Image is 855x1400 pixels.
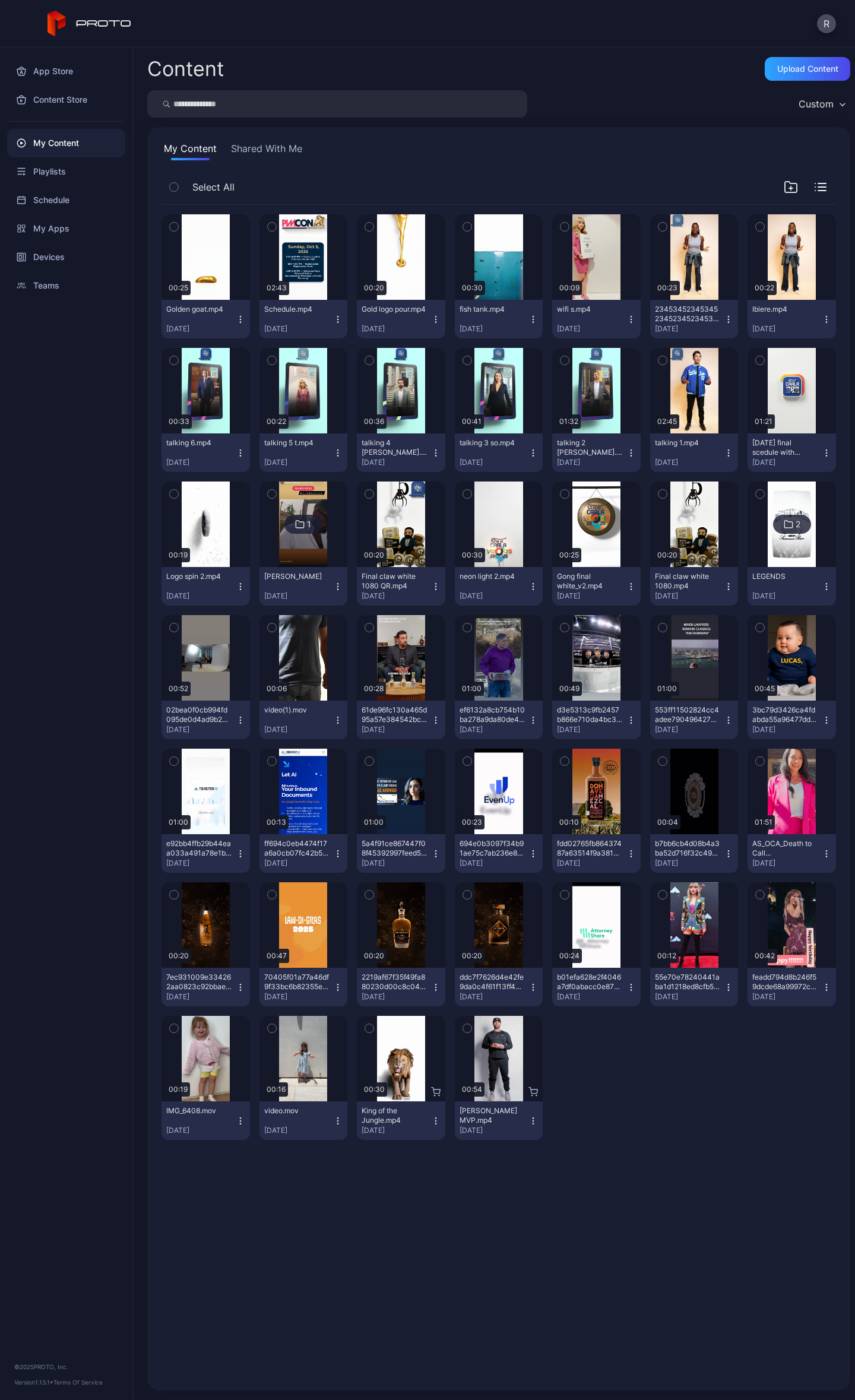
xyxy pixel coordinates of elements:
div: fdd02765fb86437487a63514f9a381eb.mov [557,839,622,858]
div: Schedule.mp4 [264,305,330,314]
div: Gold logo pour.mp4 [362,305,427,314]
div: Logo spin 2.mp4 [166,572,232,581]
button: Upload Content [765,57,850,81]
span: Select All [192,180,235,194]
div: [DATE] [166,992,236,1002]
button: 3bc79d3426ca4fdabda55a96477dd634.mov[DATE] [748,701,836,739]
button: video(1).mov[DATE] [259,701,348,739]
div: [DATE] [362,324,431,334]
a: Terms Of Service [53,1379,103,1386]
div: b01efa628e2f4046a7df0abacc0e8761.mov [557,973,622,992]
a: Content Store [7,85,125,114]
div: [DATE] [655,992,724,1002]
div: 02bea0f0cb994fd095de0d4ad9b2ae16.mov [166,705,232,724]
a: My Apps [7,214,125,243]
button: 02bea0f0cb994fd095de0d4ad9b2ae16.mov[DATE] [161,701,250,739]
a: Teams [7,271,125,300]
div: King of the Jungle.mp4 [362,1106,427,1125]
div: [DATE] [557,458,626,467]
button: b7bb6cb4d08b4a3ba52d716f32c495db.mov[DATE] [650,834,739,873]
button: Ibiere.mp4[DATE] [748,300,836,338]
div: AS_OCA_Death to Call Center_9x16_v5.mp4 [752,839,818,858]
div: [DATE] [264,458,334,467]
button: IMG_6408.mov[DATE] [161,1101,250,1140]
div: Gong final white_v2.mp4 [557,572,622,591]
a: Playlists [7,157,125,186]
div: [DATE] [166,1126,236,1135]
div: [DATE] [752,591,822,601]
button: 23453452345345234523452345345345234523453453452345344_Sub_17.mp4[DATE] [650,300,739,338]
div: 5a4f91ce867447f08f45392997feed5e.mov [362,839,427,858]
button: b01efa628e2f4046a7df0abacc0e8761.mov[DATE] [552,968,641,1006]
button: talking 3 so.mp4[DATE] [455,433,543,472]
div: [DATE] [655,725,724,734]
button: 7ec931009e334262aa0823c92bbae120.mov[DATE] [161,968,250,1006]
div: [DATE] [557,992,626,1002]
div: Final claw white 1080.mp4 [655,572,720,591]
div: [DATE] [752,725,822,734]
div: wifi s.mp4 [557,305,622,314]
div: Custom [799,98,834,110]
div: [DATE] [460,458,529,467]
div: Albert Pujols MVP.mp4 [460,1106,525,1125]
button: AS_OCA_Death to Call Center_9x16_v5.mp4[DATE] [748,834,836,873]
div: feadd794d8b246f59dcde68a99972cb9.mov [752,973,818,992]
button: talking 5 t.mp4[DATE] [259,433,348,472]
button: Final claw white 1080.mp4[DATE] [650,567,739,606]
div: 2219af67f35f49fa880230d00c8c043b.mov [362,973,427,992]
div: [DATE] [166,324,236,334]
button: [DATE] final scedule with [PERSON_NAME].mp4[DATE] [748,433,836,472]
button: LEGENDS[DATE] [748,567,836,606]
div: [DATE] [362,992,431,1002]
div: Ibiere.mp4 [752,305,818,314]
div: [DATE] [752,458,822,467]
div: [DATE] [460,324,529,334]
div: Content [147,59,224,79]
div: [DATE] [264,591,334,601]
button: [PERSON_NAME][DATE] [259,567,348,606]
div: Upload Content [777,64,838,74]
div: ddc7f7626d4e42fe9da0c4f61f13ff45.mov [460,973,525,992]
div: [DATE] [166,458,236,467]
button: neon light 2.mp4[DATE] [455,567,543,606]
div: [DATE] [362,591,431,601]
button: wifi s.mp4[DATE] [552,300,641,338]
div: 70405f01a77a46df9f33bc6b82355ef6.mov [264,973,330,992]
button: ef6132a8cb754b10ba278a9da80de460.mov[DATE] [455,701,543,739]
div: [DATE] [362,725,431,734]
button: 55e70e78240441aba1d1218ed8cfb54c.mov[DATE] [650,968,739,1006]
button: Logo spin 2.mp4[DATE] [161,567,250,606]
div: 55e70e78240441aba1d1218ed8cfb54c.mov [655,973,720,992]
div: [DATE] [752,992,822,1002]
div: Mauro [264,572,330,581]
div: 7ec931009e334262aa0823c92bbae120.mov [166,973,232,992]
div: [DATE] [362,458,431,467]
button: Golden goat.mp4[DATE] [161,300,250,338]
div: [DATE] [557,324,626,334]
div: [DATE] [362,1126,431,1135]
div: [DATE] [264,725,334,734]
a: Schedule [7,186,125,214]
button: Gold logo pour.mp4[DATE] [357,300,445,338]
button: talking 6.mp4[DATE] [161,433,250,472]
div: [DATE] [362,859,431,868]
button: fdd02765fb86437487a63514f9a381eb.mov[DATE] [552,834,641,873]
div: LEGENDS [752,572,818,581]
button: 694e0b3097f34b91ae75c7ab236e88ed.mov[DATE] [455,834,543,873]
div: [DATE] [460,591,529,601]
div: Golden goat.mp4 [166,305,232,314]
button: Custom [793,90,850,118]
div: e92bb4ffb29b44eaa033a491a78e1bae.mov [166,839,232,858]
a: Devices [7,243,125,271]
div: d3e5313c9fb2457b866e710da4bc3421.mov [557,705,622,724]
div: [DATE] [655,324,724,334]
div: 3bc79d3426ca4fdabda55a96477dd634.mov [752,705,818,724]
button: talking 2 [PERSON_NAME].mp4[DATE] [552,433,641,472]
div: video.mov [264,1106,330,1116]
div: talking 2 corey.mp4 [557,438,622,457]
button: R [817,14,836,33]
